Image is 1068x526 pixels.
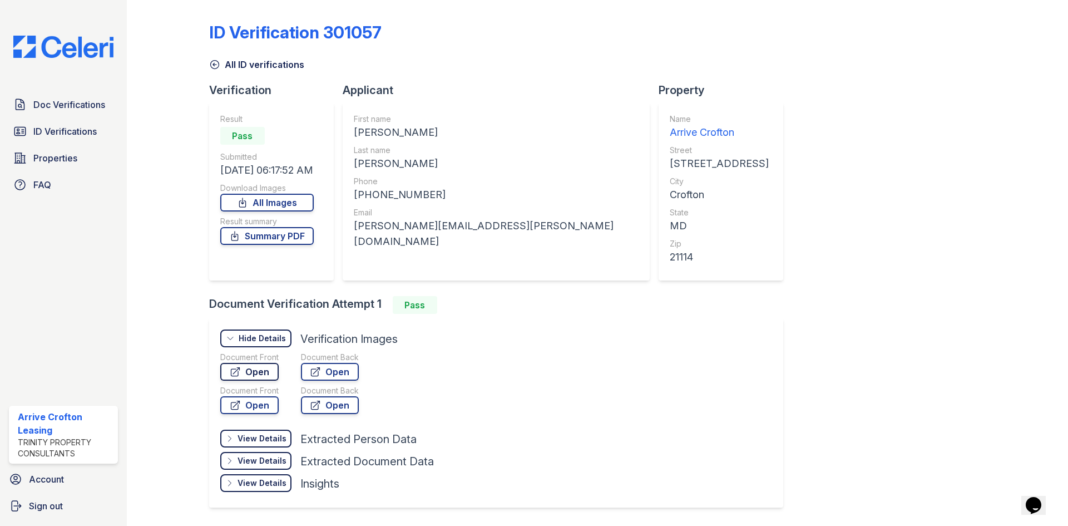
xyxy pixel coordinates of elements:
[301,363,359,381] a: Open
[300,454,434,469] div: Extracted Document Data
[220,114,314,125] div: Result
[4,36,122,58] img: CE_Logo_Blue-a8612792a0a2168367f1c8372b55b34899dd931a85d93a1a3d3e32e68fde9ad4.png
[670,114,769,125] div: Name
[220,363,279,381] a: Open
[33,98,105,111] span: Doc Verifications
[670,187,769,203] div: Crofton
[9,120,118,142] a: ID Verifications
[300,476,339,491] div: Insights
[238,455,286,466] div: View Details
[238,478,286,489] div: View Details
[33,125,97,138] span: ID Verifications
[354,187,639,203] div: [PHONE_NUMBER]
[670,249,769,265] div: 21114
[9,174,118,196] a: FAQ
[659,82,792,98] div: Property
[29,499,63,513] span: Sign out
[670,176,769,187] div: City
[301,352,359,363] div: Document Back
[220,396,279,414] a: Open
[300,431,417,447] div: Extracted Person Data
[238,433,286,444] div: View Details
[220,385,279,396] div: Document Front
[239,333,286,344] div: Hide Details
[670,114,769,140] a: Name Arrive Crofton
[301,396,359,414] a: Open
[220,163,314,178] div: [DATE] 06:17:52 AM
[670,207,769,218] div: State
[354,114,639,125] div: First name
[220,352,279,363] div: Document Front
[33,151,77,165] span: Properties
[220,127,265,145] div: Pass
[18,437,113,459] div: Trinity Property Consultants
[9,94,118,116] a: Doc Verifications
[209,58,304,71] a: All ID verifications
[33,178,51,191] span: FAQ
[354,145,639,156] div: Last name
[220,183,314,194] div: Download Images
[670,145,769,156] div: Street
[4,468,122,490] a: Account
[354,176,639,187] div: Phone
[209,82,343,98] div: Verification
[343,82,659,98] div: Applicant
[393,296,437,314] div: Pass
[29,473,64,486] span: Account
[670,218,769,234] div: MD
[4,495,122,517] a: Sign out
[670,238,769,249] div: Zip
[220,216,314,227] div: Result summary
[354,156,639,171] div: [PERSON_NAME]
[300,331,398,347] div: Verification Images
[9,147,118,169] a: Properties
[209,22,382,42] div: ID Verification 301057
[18,410,113,437] div: Arrive Crofton Leasing
[354,207,639,218] div: Email
[1021,481,1057,515] iframe: chat widget
[670,156,769,171] div: [STREET_ADDRESS]
[209,296,792,314] div: Document Verification Attempt 1
[301,385,359,396] div: Document Back
[220,151,314,163] div: Submitted
[220,194,314,212] a: All Images
[670,125,769,140] div: Arrive Crofton
[220,227,314,245] a: Summary PDF
[354,218,639,249] div: [PERSON_NAME][EMAIL_ADDRESS][PERSON_NAME][DOMAIN_NAME]
[354,125,639,140] div: [PERSON_NAME]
